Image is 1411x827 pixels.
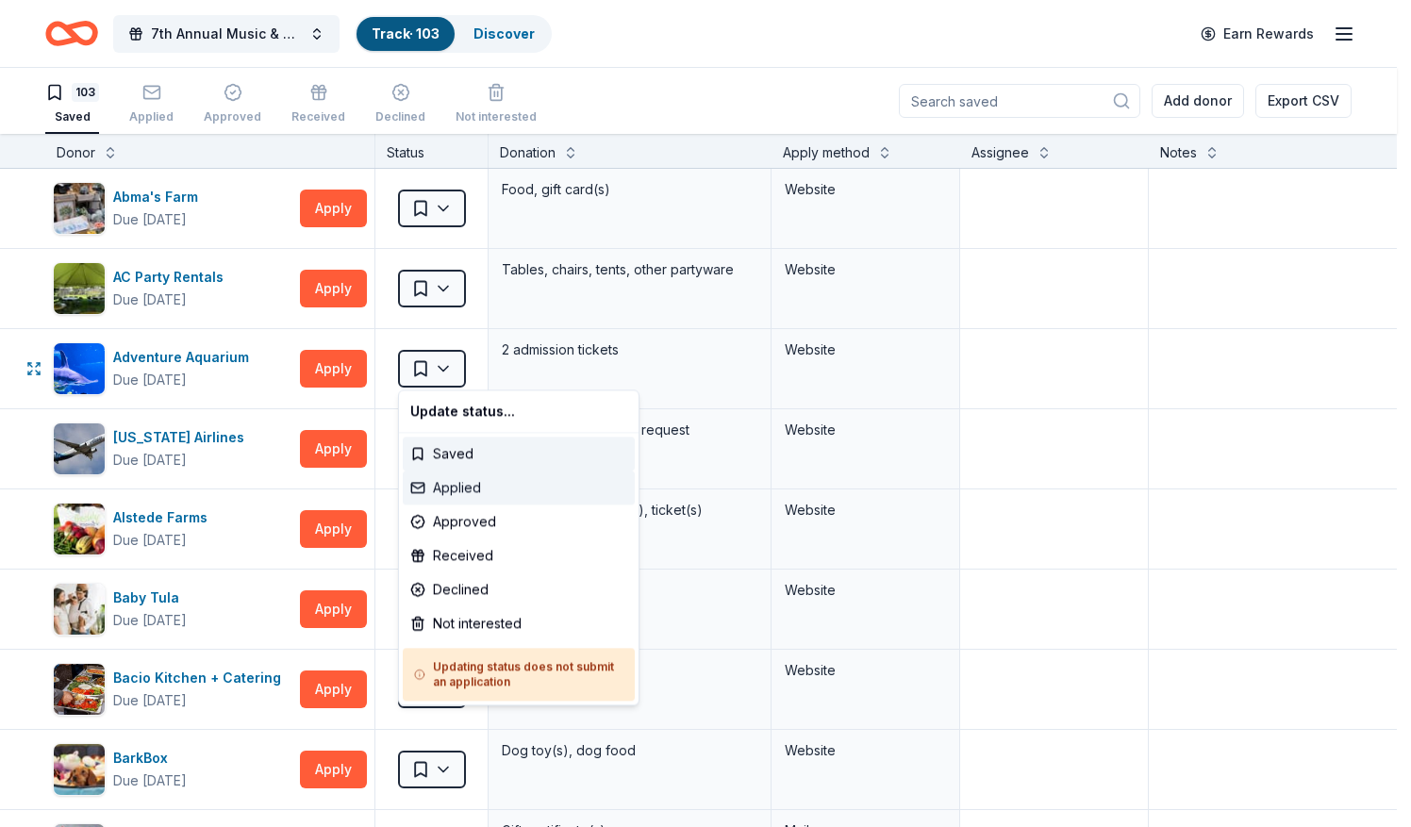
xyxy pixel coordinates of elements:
[403,538,635,572] div: Received
[403,606,635,640] div: Not interested
[403,471,635,504] div: Applied
[403,504,635,538] div: Approved
[403,437,635,471] div: Saved
[403,394,635,428] div: Update status...
[403,572,635,606] div: Declined
[414,659,623,689] h5: Updating status does not submit an application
